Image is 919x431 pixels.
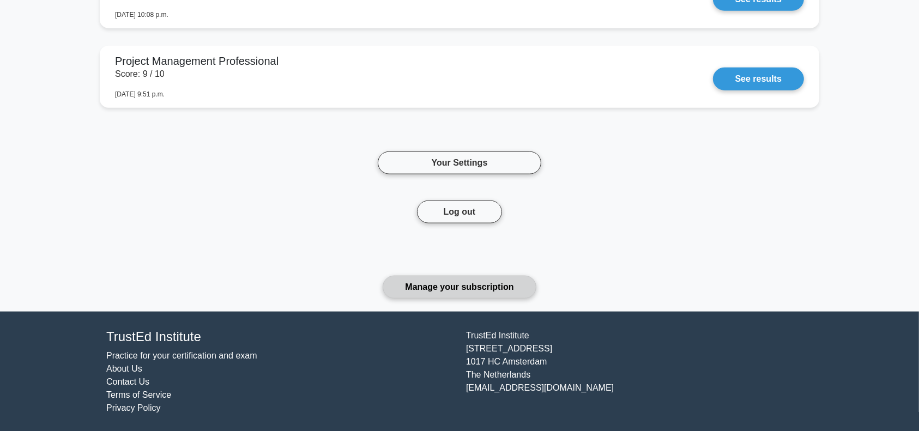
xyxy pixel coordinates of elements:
[378,151,541,174] a: Your Settings
[106,329,453,345] h4: TrustEd Institute
[417,201,503,223] button: Log out
[459,329,819,415] div: TrustEd Institute [STREET_ADDRESS] 1017 HC Amsterdam The Netherlands [EMAIL_ADDRESS][DOMAIN_NAME]
[106,351,257,360] a: Practice for your certification and exam
[106,403,161,412] a: Privacy Policy
[106,390,171,399] a: Terms of Service
[106,364,142,373] a: About Us
[383,276,536,299] a: Manage your subscription
[713,68,804,90] a: See results
[106,377,149,386] a: Contact Us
